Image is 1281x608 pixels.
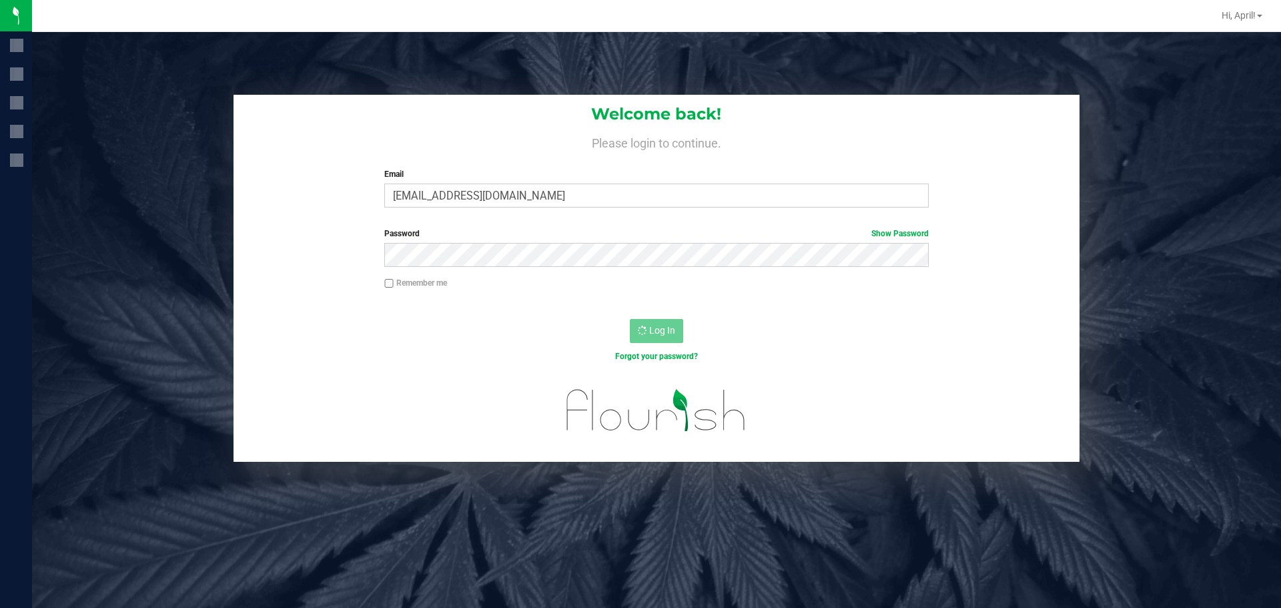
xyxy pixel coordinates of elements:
[649,325,675,336] span: Log In
[384,168,928,180] label: Email
[871,229,929,238] a: Show Password
[615,352,698,361] a: Forgot your password?
[234,105,1080,123] h1: Welcome back!
[234,133,1080,149] h4: Please login to continue.
[550,376,762,444] img: flourish_logo.svg
[630,319,683,343] button: Log In
[384,229,420,238] span: Password
[384,279,394,288] input: Remember me
[1222,10,1256,21] span: Hi, April!
[384,277,447,289] label: Remember me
